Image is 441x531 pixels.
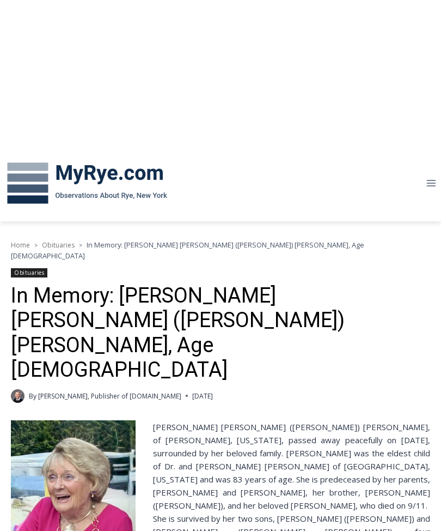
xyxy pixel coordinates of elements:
span: In Memory: [PERSON_NAME] [PERSON_NAME] ([PERSON_NAME]) [PERSON_NAME], Age [DEMOGRAPHIC_DATA] [11,240,364,261]
a: Home [11,240,30,250]
span: > [79,242,82,249]
nav: Breadcrumbs [11,239,430,262]
a: Obituaries [42,240,75,250]
a: Author image [11,389,24,403]
h1: In Memory: [PERSON_NAME] [PERSON_NAME] ([PERSON_NAME]) [PERSON_NAME], Age [DEMOGRAPHIC_DATA] [11,283,430,383]
button: Open menu [421,174,441,191]
div: [PERSON_NAME] [PERSON_NAME] ([PERSON_NAME]) [PERSON_NAME], of [PERSON_NAME], [US_STATE], passed a... [11,420,430,512]
span: > [34,242,38,249]
a: [PERSON_NAME], Publisher of [DOMAIN_NAME] [38,391,181,401]
a: Obituaries [11,268,47,277]
span: By [29,391,36,401]
time: [DATE] [192,391,213,401]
